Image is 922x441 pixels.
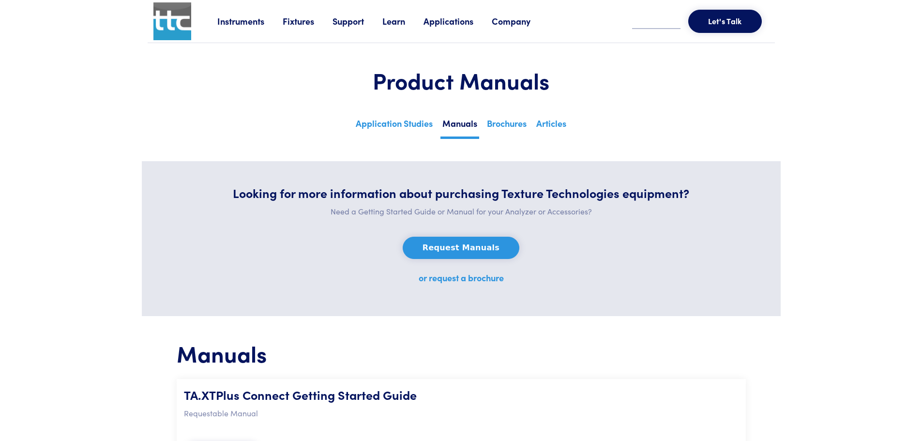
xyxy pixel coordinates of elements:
[171,66,752,94] h1: Product Manuals
[440,115,479,139] a: Manuals
[492,15,549,27] a: Company
[485,115,529,137] a: Brochures
[534,115,568,137] a: Articles
[184,407,739,420] p: Requestable Manual
[403,237,519,259] button: Request Manuals
[283,15,333,27] a: Fixtures
[184,386,739,403] h5: TA.XTPlus Connect Getting Started Guide
[354,115,435,137] a: Application Studies
[423,15,492,27] a: Applications
[171,339,752,367] h1: Manuals
[419,272,504,284] a: or request a brochure
[165,184,757,201] h5: Looking for more information about purchasing Texture Technologies equipment?
[165,205,757,218] p: Need a Getting Started Guide or Manual for your Analyzer or Accessories?
[688,10,762,33] button: Let's Talk
[333,15,382,27] a: Support
[217,15,283,27] a: Instruments
[153,2,191,40] img: ttc_logo_1x1_v1.0.png
[382,15,423,27] a: Learn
